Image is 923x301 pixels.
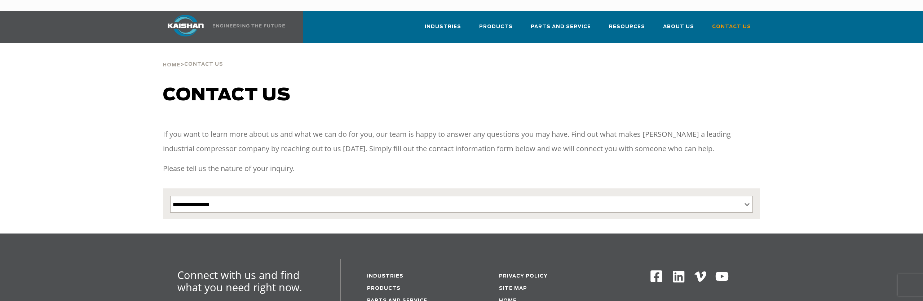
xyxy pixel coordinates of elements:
a: Parts and Service [531,17,591,42]
p: If you want to learn more about us and what we can do for you, our team is happy to answer any qu... [163,127,760,156]
span: Home [163,63,180,67]
img: Vimeo [694,271,707,282]
span: About Us [663,23,694,31]
a: About Us [663,17,694,42]
a: Home [163,61,180,68]
img: kaishan logo [159,15,213,36]
span: Contact Us [184,62,223,67]
div: > [163,43,223,71]
a: Industries [425,17,461,42]
a: Products [479,17,513,42]
a: Privacy Policy [499,274,548,279]
img: Engineering the future [213,24,285,27]
img: Linkedin [672,270,686,284]
a: Resources [609,17,645,42]
a: Products [367,286,401,291]
span: Products [479,23,513,31]
img: Youtube [715,270,729,284]
a: Site Map [499,286,527,291]
span: Industries [425,23,461,31]
a: Kaishan USA [159,11,286,43]
img: Facebook [650,270,663,283]
span: Contact us [163,87,291,104]
p: Please tell us the nature of your inquiry. [163,161,760,176]
span: Connect with us and find what you need right now. [177,268,302,294]
span: Resources [609,23,645,31]
a: Contact Us [712,17,751,42]
span: Contact Us [712,23,751,31]
span: Parts and Service [531,23,591,31]
a: Industries [367,274,403,279]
